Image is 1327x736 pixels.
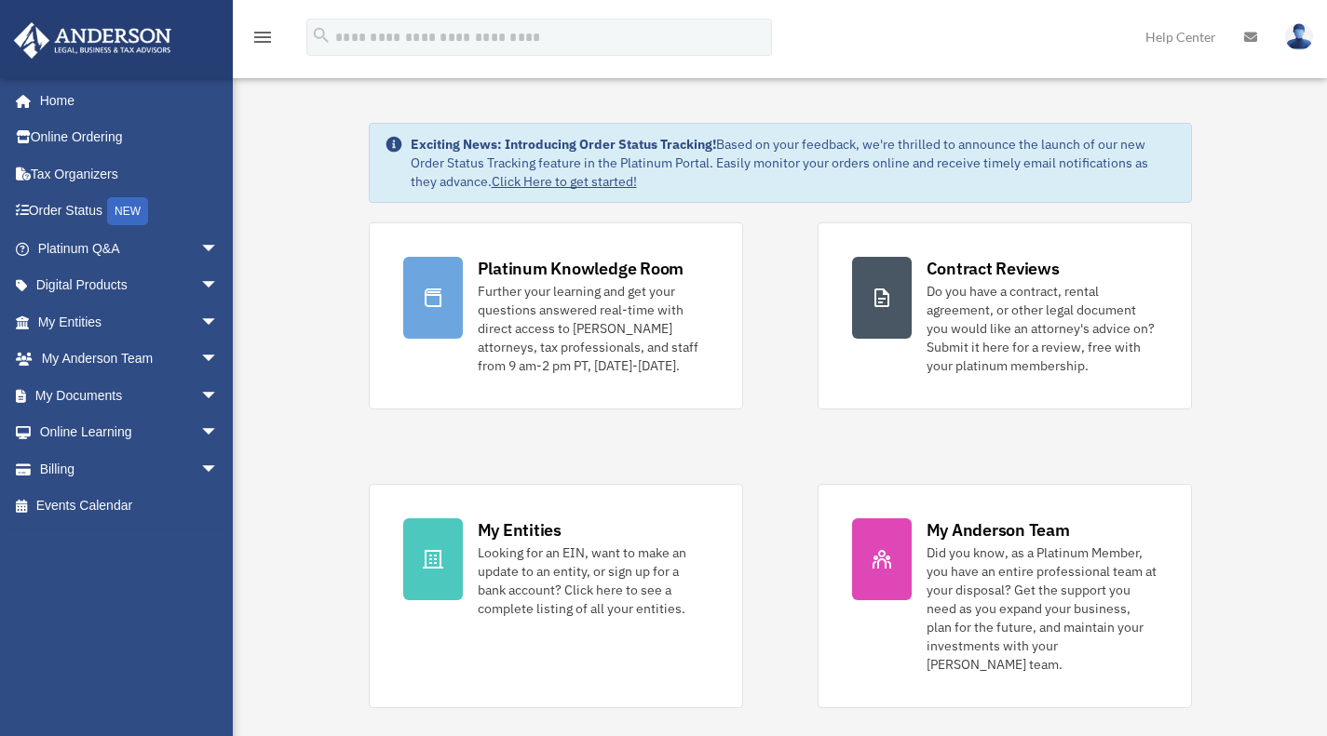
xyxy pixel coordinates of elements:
a: menu [251,33,274,48]
div: Platinum Knowledge Room [478,257,684,280]
a: Contract Reviews Do you have a contract, rental agreement, or other legal document you would like... [818,222,1192,409]
a: Events Calendar [13,488,247,525]
a: Tax Organizers [13,155,247,193]
span: arrow_drop_down [200,267,237,305]
span: arrow_drop_down [200,414,237,452]
span: arrow_drop_down [200,303,237,341]
div: Based on your feedback, we're thrilled to announce the launch of our new Order Status Tracking fe... [411,135,1176,191]
span: arrow_drop_down [200,450,237,488]
a: Click Here to get started! [492,173,637,190]
div: My Entities [478,518,562,542]
a: Order StatusNEW [13,193,247,231]
img: Anderson Advisors Platinum Portal [8,22,177,59]
a: Platinum Q&Aarrow_drop_down [13,230,247,267]
span: arrow_drop_down [200,377,237,415]
a: Online Learningarrow_drop_down [13,414,247,451]
a: My Entitiesarrow_drop_down [13,303,247,341]
div: Did you know, as a Platinum Member, you have an entire professional team at your disposal? Get th... [927,543,1158,674]
a: Billingarrow_drop_down [13,450,247,488]
a: My Anderson Team Did you know, as a Platinum Member, you have an entire professional team at your... [818,484,1192,708]
div: My Anderson Team [927,518,1070,542]
a: Online Ordering [13,119,247,156]
img: User Pic [1285,23,1313,50]
a: Home [13,82,237,119]
div: Do you have a contract, rental agreement, or other legal document you would like an attorney's ad... [927,282,1158,375]
a: My Documentsarrow_drop_down [13,377,247,414]
span: arrow_drop_down [200,341,237,379]
a: My Anderson Teamarrow_drop_down [13,341,247,378]
div: NEW [107,197,148,225]
a: Digital Productsarrow_drop_down [13,267,247,304]
strong: Exciting News: Introducing Order Status Tracking! [411,136,716,153]
a: Platinum Knowledge Room Further your learning and get your questions answered real-time with dire... [369,222,743,409]
span: arrow_drop_down [200,230,237,268]
a: My Entities Looking for an EIN, want to make an update to an entity, or sign up for a bank accoun... [369,484,743,708]
i: search [311,25,332,46]
div: Further your learning and get your questions answered real-time with direct access to [PERSON_NAM... [478,282,709,375]
div: Contract Reviews [927,257,1060,280]
div: Looking for an EIN, want to make an update to an entity, or sign up for a bank account? Click her... [478,543,709,618]
i: menu [251,26,274,48]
